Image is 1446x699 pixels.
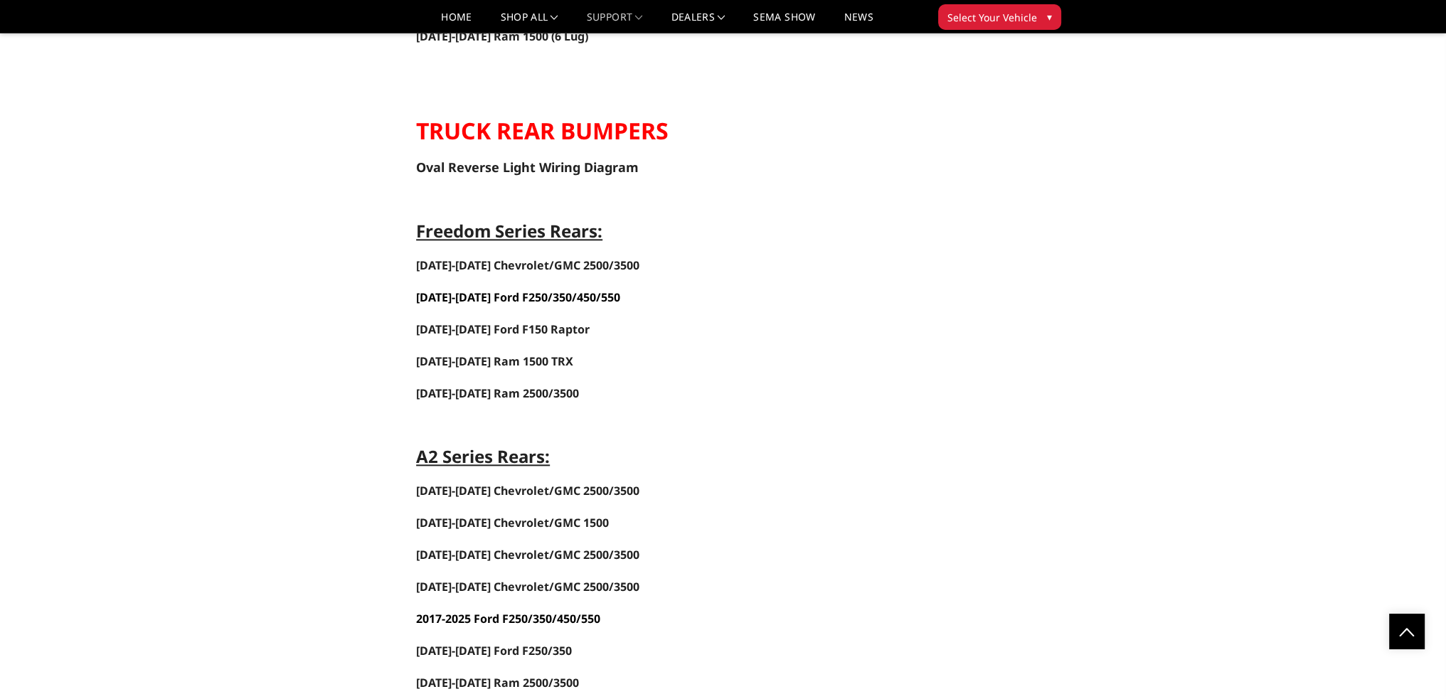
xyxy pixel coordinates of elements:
[753,12,815,33] a: SEMA Show
[587,12,643,33] a: Support
[416,353,573,369] span: [DATE]-[DATE] Ram 1500 TRX
[501,12,558,33] a: shop all
[416,321,590,337] span: [DATE]-[DATE] Ford F150 Raptor
[416,385,579,401] span: [DATE]-[DATE] Ram 2500/3500
[416,355,573,368] a: [DATE]-[DATE] Ram 1500 TRX
[938,4,1061,30] button: Select Your Vehicle
[416,387,579,400] a: [DATE]-[DATE] Ram 2500/3500
[442,611,600,626] span: -2025 Ford F250/350/450/550
[416,611,442,626] span: 2017
[416,611,600,626] a: 2017-2025 Ford F250/350/450/550
[416,159,639,176] span: Oval Reverse Light Wiring Diagram
[1375,631,1446,699] iframe: Chat Widget
[416,257,639,273] span: [DATE]-[DATE] Chevrolet/GMC 2500/3500
[441,12,472,33] a: Home
[416,28,588,44] a: [DATE]-[DATE] Ram 1500 (6 Lug)
[1389,614,1425,649] a: Click to Top
[416,115,669,146] strong: TRUCK REAR BUMPERS
[416,675,579,690] a: [DATE]-[DATE] Ram 2500/3500
[416,323,590,336] a: [DATE]-[DATE] Ford F150 Raptor
[416,483,639,498] a: [DATE]-[DATE] Chevrolet/GMC 2500/3500
[416,259,639,272] a: [DATE]-[DATE] Chevrolet/GMC 2500/3500
[416,444,550,468] strong: A2 Series Rears:
[416,219,602,242] strong: Freedom Series Rears:
[1047,9,1052,24] span: ▾
[416,643,572,658] a: [DATE]-[DATE] Ford F250/350
[844,12,873,33] a: News
[416,516,609,530] a: [DATE]-[DATE] Chevrolet/GMC 1500
[671,12,725,33] a: Dealers
[416,289,620,305] span: [DATE]-[DATE] Ford F250/350/450/550
[416,291,620,304] a: [DATE]-[DATE] Ford F250/350/450/550
[416,579,639,594] a: [DATE]-[DATE] Chevrolet/GMC 2500/3500
[416,547,639,562] a: [DATE]-[DATE] Chevrolet/GMC 2500/3500
[416,515,609,530] span: [DATE]-[DATE] Chevrolet/GMC 1500
[947,10,1037,25] span: Select Your Vehicle
[416,161,639,175] a: Oval Reverse Light Wiring Diagram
